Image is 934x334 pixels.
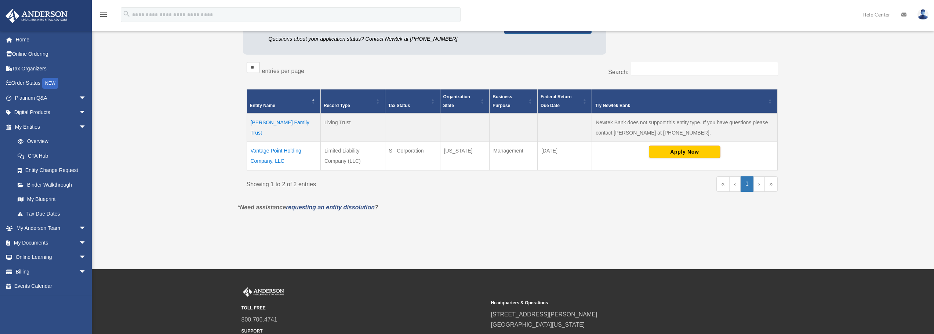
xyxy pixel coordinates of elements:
[5,32,97,47] a: Home
[10,134,90,149] a: Overview
[537,89,592,113] th: Federal Return Due Date: Activate to sort
[5,221,97,236] a: My Anderson Teamarrow_drop_down
[247,89,320,113] th: Entity Name: Activate to invert sorting
[385,142,440,170] td: S - Corporation
[729,176,741,192] a: Previous
[716,176,729,192] a: First
[10,163,94,178] a: Entity Change Request
[79,235,94,250] span: arrow_drop_down
[5,279,97,294] a: Events Calendar
[250,103,275,108] span: Entity Name
[917,9,928,20] img: User Pic
[10,192,94,207] a: My Blueprint
[79,120,94,135] span: arrow_drop_down
[79,221,94,236] span: arrow_drop_down
[79,91,94,106] span: arrow_drop_down
[490,89,538,113] th: Business Purpose: Activate to sort
[537,142,592,170] td: [DATE]
[753,176,765,192] a: Next
[493,94,512,108] span: Business Purpose
[765,176,778,192] a: Last
[42,78,58,89] div: NEW
[262,68,305,74] label: entries per page
[247,176,507,190] div: Showing 1 to 2 of 2 entries
[286,204,375,210] a: requesting an entity dissolution
[123,10,131,18] i: search
[5,235,97,250] a: My Documentsarrow_drop_down
[79,105,94,120] span: arrow_drop_down
[241,304,486,312] small: TOLL FREE
[99,13,108,19] a: menu
[10,148,94,163] a: CTA Hub
[649,146,720,158] button: Apply Now
[320,142,385,170] td: Limited Liability Company (LLC)
[79,264,94,279] span: arrow_drop_down
[247,142,320,170] td: Vantage Point Holding Company, LLC
[440,89,490,113] th: Organization State: Activate to sort
[608,69,628,75] label: Search:
[491,311,597,318] a: [STREET_ADDRESS][PERSON_NAME]
[385,89,440,113] th: Tax Status: Activate to sort
[247,113,320,142] td: [PERSON_NAME] Family Trust
[238,204,378,210] em: *Need assistance ?
[592,89,777,113] th: Try Newtek Bank : Activate to sort
[10,177,94,192] a: Binder Walkthrough
[241,287,286,297] img: Anderson Advisors Platinum Portal
[5,61,97,76] a: Tax Organizers
[79,250,94,265] span: arrow_drop_down
[541,94,572,108] span: Federal Return Due Date
[5,76,97,91] a: Order StatusNEW
[5,105,97,120] a: Digital Productsarrow_drop_down
[324,103,350,108] span: Record Type
[10,206,94,221] a: Tax Due Dates
[241,316,277,323] a: 800.706.4741
[269,34,493,44] p: Questions about your application status? Contact Newtek at [PHONE_NUMBER]
[440,142,490,170] td: [US_STATE]
[490,142,538,170] td: Management
[320,89,385,113] th: Record Type: Activate to sort
[5,47,97,62] a: Online Ordering
[491,299,735,307] small: Headquarters & Operations
[5,264,97,279] a: Billingarrow_drop_down
[99,10,108,19] i: menu
[741,176,753,192] a: 1
[320,113,385,142] td: Living Trust
[491,322,585,328] a: [GEOGRAPHIC_DATA][US_STATE]
[5,91,97,105] a: Platinum Q&Aarrow_drop_down
[595,101,766,110] div: Try Newtek Bank
[5,250,97,265] a: Online Learningarrow_drop_down
[5,120,94,134] a: My Entitiesarrow_drop_down
[3,9,70,23] img: Anderson Advisors Platinum Portal
[443,94,470,108] span: Organization State
[592,113,777,142] td: Newtek Bank does not support this entity type. If you have questions please contact [PERSON_NAME]...
[388,103,410,108] span: Tax Status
